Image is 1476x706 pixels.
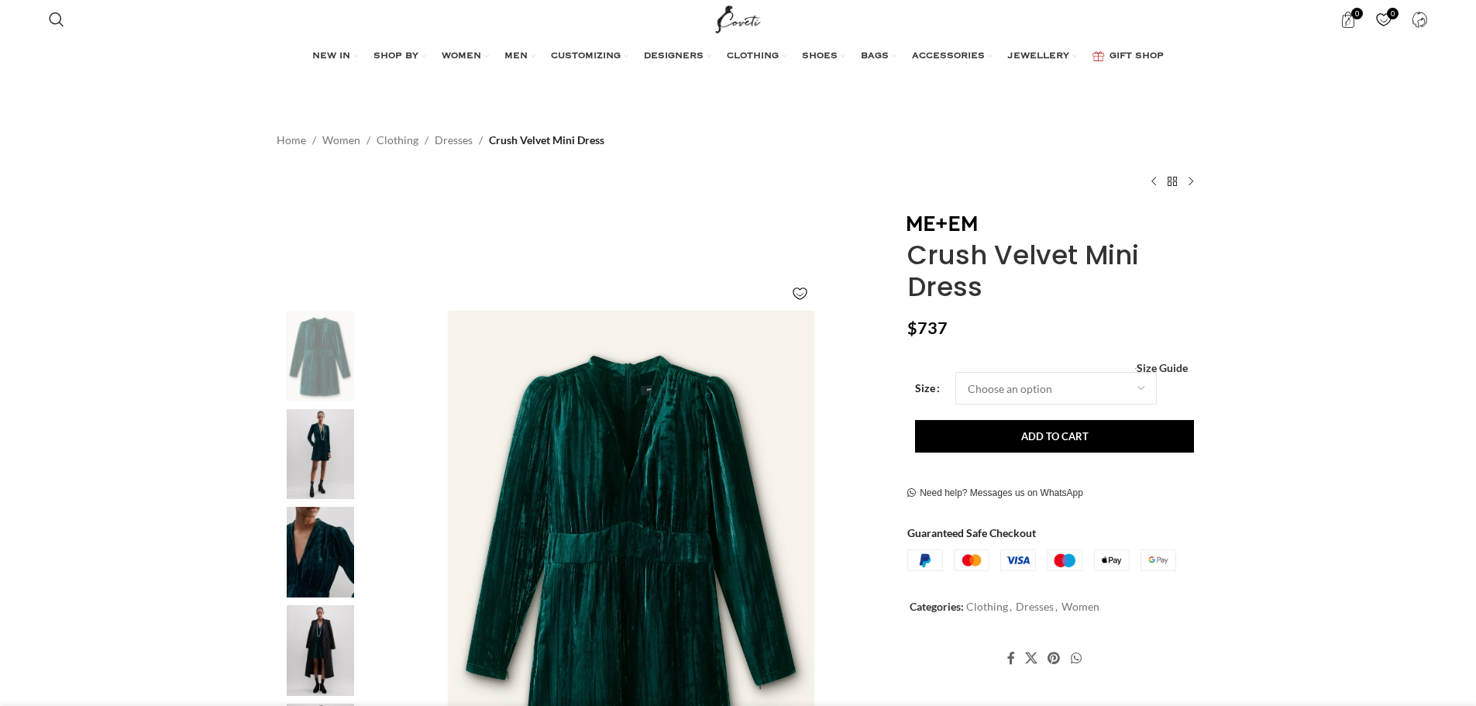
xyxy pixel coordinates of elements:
a: SHOP BY [373,41,426,72]
img: Me and Em collection [273,507,367,598]
a: JEWELLERY [1008,41,1077,72]
div: My Wishlist [1368,4,1399,35]
a: Dresses [1016,600,1054,613]
span: Categories: [910,600,964,613]
a: Dresses [435,132,473,149]
a: CUSTOMIZING [551,41,628,72]
img: GiftBag [1092,51,1104,61]
span: ACCESSORIES [912,50,985,63]
span: SHOES [802,50,838,63]
a: CLOTHING [727,41,786,72]
nav: Breadcrumb [277,132,604,149]
a: X social link [1020,646,1043,670]
img: Me and Em [907,216,977,231]
strong: Guaranteed Safe Checkout [907,526,1036,539]
span: CUSTOMIZING [551,50,621,63]
span: CLOTHING [727,50,779,63]
span: NEW IN [312,50,350,63]
span: $ [907,318,917,338]
a: Need help? Messages us on WhatsApp [907,487,1083,500]
a: Pinterest social link [1043,646,1065,670]
img: Me and Em dress [273,311,367,401]
a: Women [1061,600,1099,613]
span: , [1010,598,1012,615]
span: SHOP BY [373,50,418,63]
a: Home [277,132,306,149]
span: GIFT SHOP [1110,50,1164,63]
a: MEN [504,41,535,72]
a: ACCESSORIES [912,41,993,72]
a: Site logo [712,12,764,25]
span: MEN [504,50,528,63]
a: WhatsApp social link [1065,646,1086,670]
a: 0 [1332,4,1364,35]
a: NEW IN [312,41,358,72]
span: JEWELLERY [1008,50,1069,63]
span: 0 [1387,8,1399,19]
img: guaranteed-safe-checkout-bordered.j [907,549,1176,571]
h1: Crush Velvet Mini Dress [907,239,1199,303]
img: Me and Em dress [273,605,367,696]
a: Search [41,4,72,35]
a: GIFT SHOP [1092,41,1164,72]
span: DESIGNERS [644,50,704,63]
a: Clothing [377,132,418,149]
a: Next product [1182,172,1200,191]
img: Me and Em dresses [273,409,367,500]
a: Facebook social link [1002,646,1020,670]
a: Clothing [966,600,1008,613]
a: Women [322,132,360,149]
a: SHOES [802,41,845,72]
a: BAGS [861,41,896,72]
a: WOMEN [442,41,489,72]
span: Crush Velvet Mini Dress [489,132,604,149]
span: WOMEN [442,50,481,63]
span: 0 [1351,8,1363,19]
button: Add to cart [915,420,1194,453]
a: DESIGNERS [644,41,711,72]
a: Previous product [1144,172,1163,191]
label: Size [915,380,940,397]
bdi: 737 [907,318,948,338]
span: BAGS [861,50,889,63]
span: , [1055,598,1058,615]
div: Main navigation [41,41,1436,72]
a: 0 [1368,4,1399,35]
